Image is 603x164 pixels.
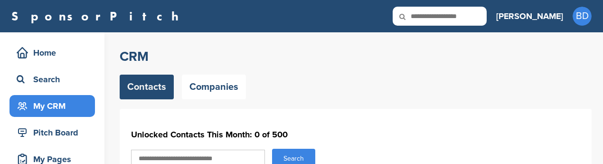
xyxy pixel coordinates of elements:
[9,122,95,144] a: Pitch Board
[11,10,185,22] a: SponsorPitch
[14,124,95,141] div: Pitch Board
[14,97,95,115] div: My CRM
[120,48,592,65] h2: CRM
[14,71,95,88] div: Search
[14,44,95,61] div: Home
[573,7,592,26] span: BD
[9,68,95,90] a: Search
[120,75,174,99] a: Contacts
[182,75,246,99] a: Companies
[496,10,563,23] h3: [PERSON_NAME]
[9,95,95,117] a: My CRM
[9,42,95,64] a: Home
[496,6,563,27] a: [PERSON_NAME]
[131,126,580,143] h1: Unlocked Contacts This Month: 0 of 500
